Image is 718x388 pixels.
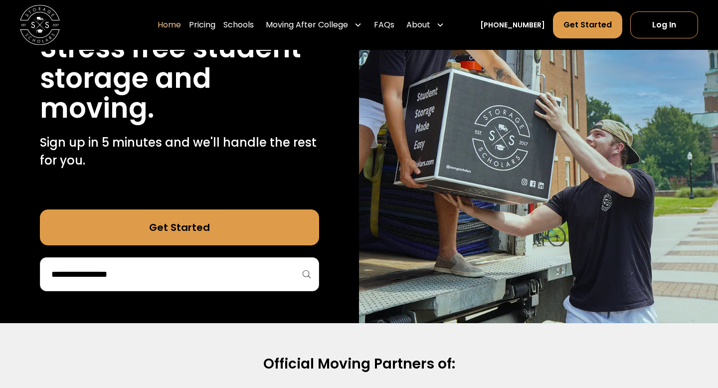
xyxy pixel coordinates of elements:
[480,20,545,30] a: [PHONE_NUMBER]
[402,11,448,39] div: About
[266,19,348,31] div: Moving After College
[630,11,698,38] a: Log In
[20,5,60,45] img: Storage Scholars main logo
[374,11,394,39] a: FAQs
[223,11,254,39] a: Schools
[189,11,215,39] a: Pricing
[553,11,622,38] a: Get Started
[40,33,319,124] h1: Stress free student storage and moving.
[40,355,678,373] h2: Official Moving Partners of:
[406,19,430,31] div: About
[262,11,366,39] div: Moving After College
[40,134,319,170] p: Sign up in 5 minutes and we'll handle the rest for you.
[158,11,181,39] a: Home
[40,209,319,245] a: Get Started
